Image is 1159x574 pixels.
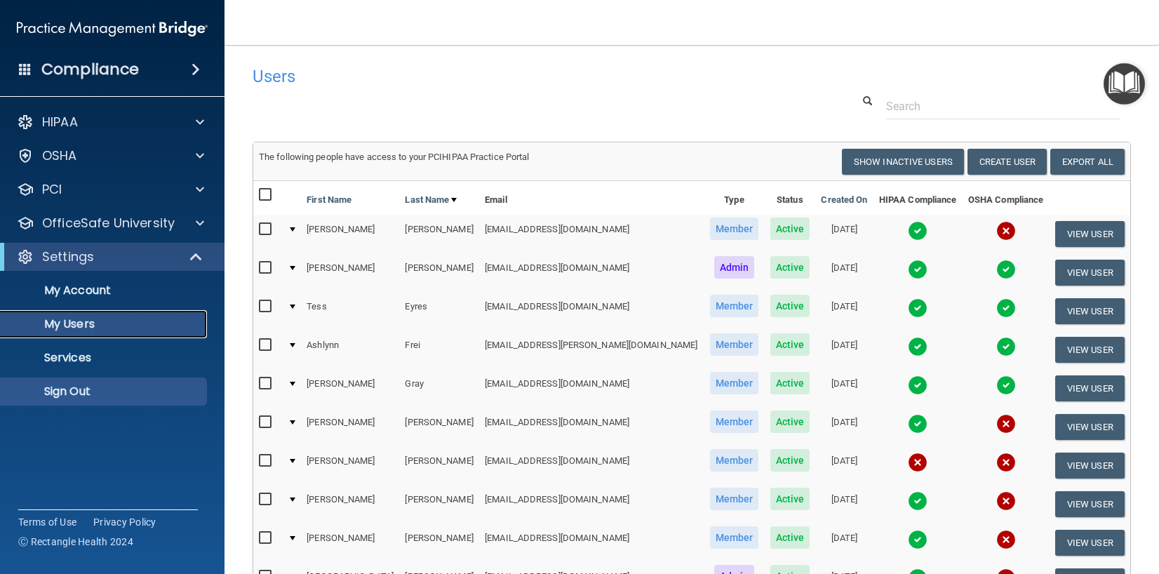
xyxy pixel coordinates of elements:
[886,93,1120,119] input: Search
[815,369,873,408] td: [DATE]
[479,408,704,446] td: [EMAIL_ADDRESS][DOMAIN_NAME]
[42,248,94,265] p: Settings
[17,15,208,43] img: PMB logo
[479,446,704,485] td: [EMAIL_ADDRESS][DOMAIN_NAME]
[399,408,479,446] td: [PERSON_NAME]
[93,515,156,529] a: Privacy Policy
[399,215,479,253] td: [PERSON_NAME]
[908,491,927,511] img: tick.e7d51cea.svg
[710,372,759,394] span: Member
[908,337,927,356] img: tick.e7d51cea.svg
[842,149,964,175] button: Show Inactive Users
[1055,221,1125,247] button: View User
[710,449,759,472] span: Member
[815,408,873,446] td: [DATE]
[710,218,759,240] span: Member
[399,369,479,408] td: Gray
[770,526,810,549] span: Active
[710,295,759,317] span: Member
[42,215,175,232] p: OfficeSafe University
[815,253,873,292] td: [DATE]
[17,215,204,232] a: OfficeSafe University
[9,351,201,365] p: Services
[1055,414,1125,440] button: View User
[479,331,704,369] td: [EMAIL_ADDRESS][PERSON_NAME][DOMAIN_NAME]
[770,218,810,240] span: Active
[815,292,873,331] td: [DATE]
[479,485,704,523] td: [EMAIL_ADDRESS][DOMAIN_NAME]
[17,181,204,198] a: PCI
[1055,260,1125,286] button: View User
[1050,149,1125,175] a: Export All
[479,369,704,408] td: [EMAIL_ADDRESS][DOMAIN_NAME]
[996,298,1016,318] img: tick.e7d51cea.svg
[479,215,704,253] td: [EMAIL_ADDRESS][DOMAIN_NAME]
[770,372,810,394] span: Active
[704,181,764,215] th: Type
[963,181,1050,215] th: OSHA Compliance
[301,446,399,485] td: [PERSON_NAME]
[301,331,399,369] td: Ashlynn
[42,114,78,131] p: HIPAA
[1055,491,1125,517] button: View User
[770,333,810,356] span: Active
[1055,453,1125,479] button: View User
[479,292,704,331] td: [EMAIL_ADDRESS][DOMAIN_NAME]
[996,260,1016,279] img: tick.e7d51cea.svg
[710,333,759,356] span: Member
[996,221,1016,241] img: cross.ca9f0e7f.svg
[9,283,201,298] p: My Account
[996,453,1016,472] img: cross.ca9f0e7f.svg
[307,192,351,208] a: First Name
[714,256,755,279] span: Admin
[42,147,77,164] p: OSHA
[1104,63,1145,105] button: Open Resource Center
[17,147,204,164] a: OSHA
[996,375,1016,395] img: tick.e7d51cea.svg
[301,485,399,523] td: [PERSON_NAME]
[770,411,810,433] span: Active
[1055,298,1125,324] button: View User
[301,253,399,292] td: [PERSON_NAME]
[967,149,1047,175] button: Create User
[908,453,927,472] img: cross.ca9f0e7f.svg
[770,256,810,279] span: Active
[1055,337,1125,363] button: View User
[18,535,133,549] span: Ⓒ Rectangle Health 2024
[908,414,927,434] img: tick.e7d51cea.svg
[405,192,457,208] a: Last Name
[479,253,704,292] td: [EMAIL_ADDRESS][DOMAIN_NAME]
[815,215,873,253] td: [DATE]
[710,411,759,433] span: Member
[908,375,927,395] img: tick.e7d51cea.svg
[42,181,62,198] p: PCI
[908,298,927,318] img: tick.e7d51cea.svg
[399,446,479,485] td: [PERSON_NAME]
[710,526,759,549] span: Member
[399,253,479,292] td: [PERSON_NAME]
[17,248,203,265] a: Settings
[301,369,399,408] td: [PERSON_NAME]
[399,331,479,369] td: Frei
[996,414,1016,434] img: cross.ca9f0e7f.svg
[301,292,399,331] td: Tess
[710,488,759,510] span: Member
[996,337,1016,356] img: tick.e7d51cea.svg
[301,408,399,446] td: [PERSON_NAME]
[908,530,927,549] img: tick.e7d51cea.svg
[301,215,399,253] td: [PERSON_NAME]
[9,385,201,399] p: Sign Out
[815,485,873,523] td: [DATE]
[253,67,756,86] h4: Users
[770,488,810,510] span: Active
[815,523,873,562] td: [DATE]
[764,181,815,215] th: Status
[815,446,873,485] td: [DATE]
[996,491,1016,511] img: cross.ca9f0e7f.svg
[1055,530,1125,556] button: View User
[815,331,873,369] td: [DATE]
[770,449,810,472] span: Active
[770,295,810,317] span: Active
[17,114,204,131] a: HIPAA
[996,530,1016,549] img: cross.ca9f0e7f.svg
